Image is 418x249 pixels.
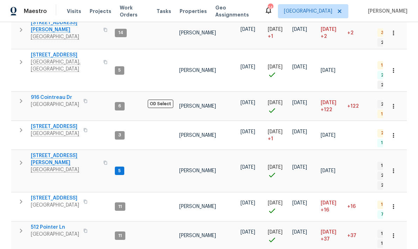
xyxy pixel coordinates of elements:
span: [GEOGRAPHIC_DATA] [31,101,79,108]
span: Tasks [156,9,171,14]
span: [PERSON_NAME] [179,204,216,209]
span: 1 WIP [378,163,394,169]
td: Scheduled to finish 16 day(s) late [318,192,344,221]
span: [DATE] [292,27,307,32]
span: +37 [347,233,356,238]
span: 6 [116,103,124,109]
span: [DATE] [321,27,336,32]
span: [GEOGRAPHIC_DATA] [31,231,79,238]
span: [DATE] [241,100,255,105]
span: [PERSON_NAME] [179,233,216,238]
td: Project started on time [265,49,290,92]
td: 16 day(s) past target finish date [344,192,375,221]
span: 2 QC [378,130,394,136]
span: [GEOGRAPHIC_DATA] [284,8,332,15]
span: 2 WIP [378,101,395,107]
span: 11 [116,204,125,210]
td: Project started on time [265,92,290,121]
span: [DATE] [241,201,255,206]
div: 14 [268,4,273,11]
span: [DATE] [241,165,255,170]
span: 7 Done [378,211,398,217]
span: 2 Done [378,72,398,78]
span: +37 [321,236,330,243]
span: [PERSON_NAME] [365,8,407,15]
td: 2 day(s) past target finish date [344,17,375,49]
span: Visits [67,8,81,15]
span: [DATE] [292,165,307,170]
span: 2 Accepted [378,82,409,88]
span: [DATE] [268,230,283,235]
td: Scheduled to finish 2 day(s) late [318,17,344,49]
td: Project started on time [265,192,290,221]
span: Projects [90,8,111,15]
span: [STREET_ADDRESS] [31,195,79,202]
span: [DATE] [268,129,283,134]
span: +122 [347,104,359,109]
span: Work Orders [120,4,148,18]
td: Project started 1 days late [265,17,290,49]
span: + 1 [268,33,273,40]
span: [PERSON_NAME] [179,31,216,35]
td: 122 day(s) past target finish date [344,92,375,121]
span: [DATE] [292,201,307,206]
span: 3 QC [378,30,394,36]
span: [DATE] [292,100,307,105]
span: [DATE] [241,27,255,32]
span: [PERSON_NAME] [179,168,216,173]
span: 2 Sent [378,173,398,179]
span: +2 [347,31,354,35]
span: [GEOGRAPHIC_DATA] [31,202,79,209]
span: [DATE] [321,100,336,105]
span: 11 [116,233,125,239]
span: [DATE] [292,65,307,69]
span: 1 Draft [378,111,398,117]
span: 3 [116,132,124,138]
span: OD Select [148,100,173,108]
span: +122 [321,106,332,113]
span: [DATE] [321,133,335,138]
span: [DATE] [292,230,307,235]
span: [DATE] [268,201,283,206]
span: [PERSON_NAME] [179,133,216,138]
span: Maestro [24,8,47,15]
span: 512 Pointer Ln [31,224,79,231]
span: 5 [116,67,124,73]
span: [DATE] [241,129,255,134]
span: + 1 [268,135,273,142]
td: Scheduled to finish 122 day(s) late [318,92,344,121]
span: [DATE] [241,230,255,235]
span: [DATE] [268,27,283,32]
td: Project started on time [265,150,290,192]
span: Properties [180,8,207,15]
span: [DATE] [321,168,335,173]
span: +16 [347,204,356,209]
span: [DATE] [321,201,336,206]
span: [DATE] [268,100,283,105]
span: +16 [321,207,329,214]
span: 5 [116,168,124,174]
span: [DATE] [321,68,335,73]
span: +2 [321,33,327,40]
span: [PERSON_NAME] [179,104,216,109]
span: [PERSON_NAME] [179,68,216,73]
span: 14 [116,30,126,36]
span: 1 Done [378,140,397,146]
span: 916 Cointreau Dr [31,94,79,101]
span: 1 WIP [378,231,394,237]
span: 1 QC [378,202,393,208]
span: [DATE] [292,129,307,134]
span: [DATE] [268,165,283,170]
span: [DATE] [321,230,336,235]
span: [DATE] [268,65,283,69]
span: 1 QC [378,62,393,68]
span: [DATE] [241,65,255,69]
td: Project started 1 days late [265,121,290,150]
span: 2 Accepted [378,182,409,188]
span: 2 Accepted [378,40,409,46]
span: Geo Assignments [215,4,256,18]
span: 1 Accepted [378,241,407,247]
